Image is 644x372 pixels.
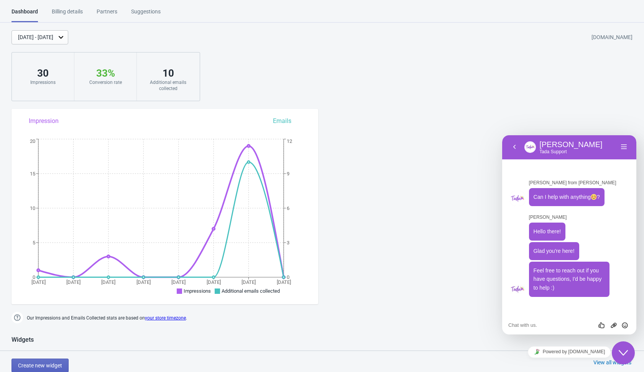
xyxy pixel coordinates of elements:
div: Conversion rate [82,79,129,85]
tspan: 9 [287,171,289,177]
iframe: chat widget [502,343,636,361]
div: 33 % [82,67,129,79]
img: help.png [11,312,23,323]
tspan: [DATE] [207,279,221,285]
span: Create new widget [18,362,62,369]
span: Additional emails collected [222,288,280,294]
div: Dashboard [11,8,38,22]
tspan: [DATE] [101,279,115,285]
tspan: 12 [287,138,292,144]
div: 30 [20,67,66,79]
tspan: [DATE] [66,279,80,285]
tspan: [DATE] [242,279,256,285]
tspan: [DATE] [136,279,151,285]
span: Our Impressions and Emails Collected stats are based on . [27,312,187,324]
tspan: 0 [287,274,289,280]
div: 10 [145,67,192,79]
div: Billing details [52,8,83,21]
iframe: chat widget [612,341,636,364]
span: Impressions [184,288,211,294]
div: Impressions [20,79,66,85]
div: Suggestions [131,8,161,21]
tspan: 3 [287,240,289,246]
tspan: 0 [33,274,35,280]
div: View all widgets [593,359,631,366]
div: [DATE] - [DATE] [18,33,53,41]
tspan: 5 [33,240,35,246]
div: Partners [97,8,117,21]
tspan: 15 [30,171,35,177]
tspan: [DATE] [277,279,291,285]
tspan: 10 [30,205,35,211]
div: Additional emails collected [145,79,192,92]
tspan: [DATE] [171,279,186,285]
iframe: chat widget [502,135,636,334]
tspan: [DATE] [31,279,46,285]
div: [DOMAIN_NAME] [591,31,632,44]
tspan: 20 [30,138,35,144]
tspan: 6 [287,205,289,211]
a: your store timezone [145,315,186,321]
